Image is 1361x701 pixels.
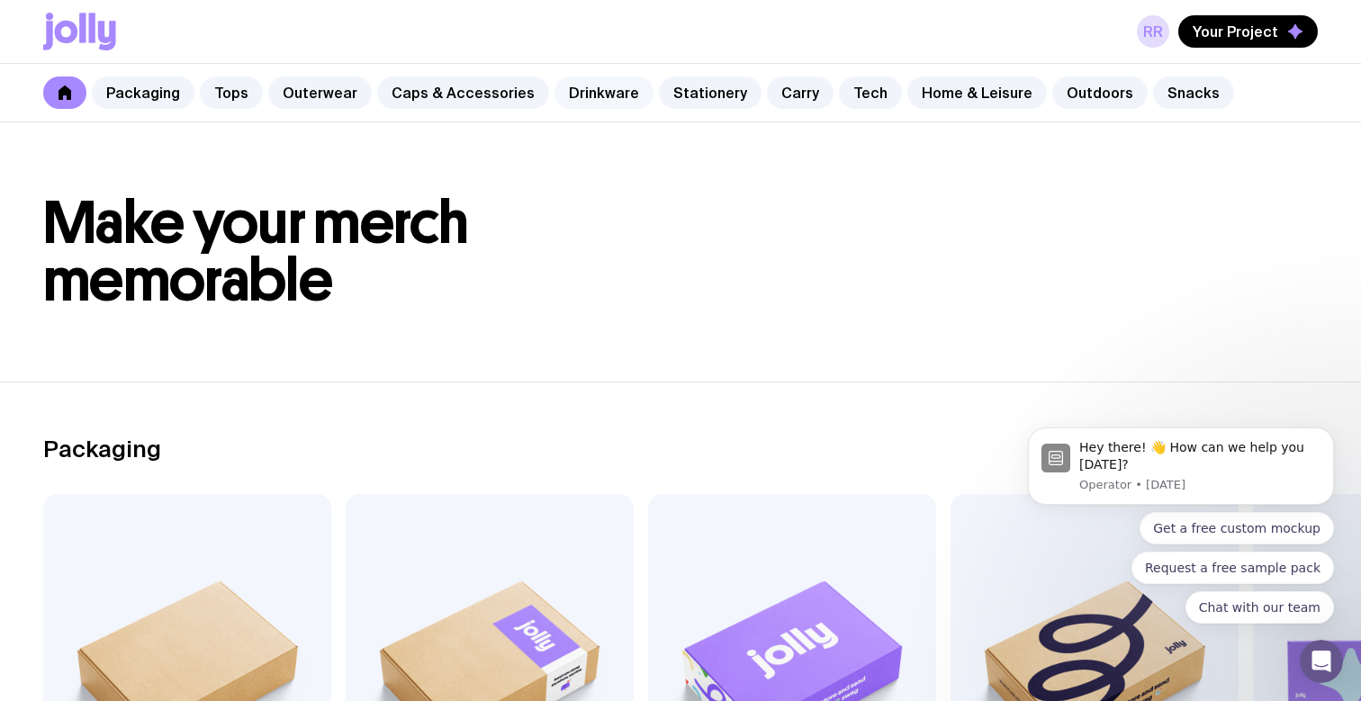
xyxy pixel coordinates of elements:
a: Carry [767,76,834,109]
a: Caps & Accessories [377,76,549,109]
div: • [DATE] [94,81,144,100]
a: Outdoors [1052,76,1148,109]
a: Tech [839,76,902,109]
a: Drinkware [554,76,653,109]
a: rr [1137,15,1169,48]
iframe: Intercom live chat [1300,640,1343,683]
iframe: Intercom notifications message [1001,289,1361,652]
span: Home [71,580,108,593]
span: Make your merch memorable [43,187,469,316]
button: Your Project [1178,15,1318,48]
a: Snacks [1153,76,1234,109]
a: Stationery [659,76,762,109]
a: Outerwear [268,76,372,109]
div: Close [316,7,348,40]
a: Tops [200,76,263,109]
a: Home & Leisure [907,76,1047,109]
span: Your Project [1193,22,1278,40]
a: Packaging [92,76,194,109]
h1: Messages [133,8,230,39]
div: Jolly [64,81,90,100]
h2: Packaging [43,436,161,463]
button: Send us a message [83,481,277,517]
button: Messages [180,535,360,607]
span: Messages [235,580,304,593]
div: Profile image for David [21,63,57,99]
span: Hey there! 👋 How can we help you [DATE]? [64,64,374,78]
